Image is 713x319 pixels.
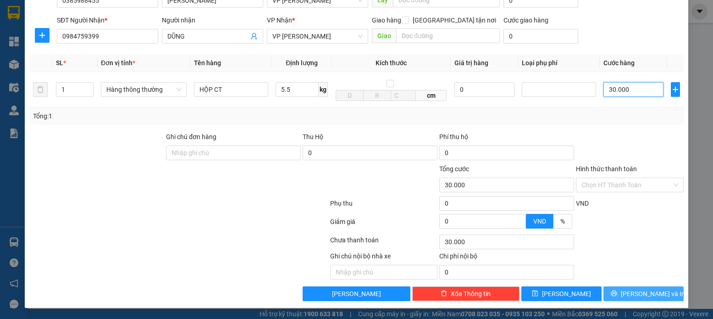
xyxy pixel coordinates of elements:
input: Nhập ghi chú [330,265,437,280]
span: user-add [250,33,258,40]
input: VD: Bàn, Ghế [194,82,269,97]
span: save [532,290,538,297]
span: VND [533,218,546,225]
span: Thu Hộ [303,133,323,140]
span: [PERSON_NAME] và In [621,289,685,299]
span: [PERSON_NAME] [332,289,381,299]
button: plus [671,82,680,97]
input: 0 [454,82,514,97]
button: deleteXóa Thông tin [412,286,520,301]
span: Hàng thông thường [106,83,181,96]
div: Giảm giá [329,217,438,233]
span: % [560,218,565,225]
span: VP Nhận [267,17,292,24]
span: plus [35,32,49,39]
div: Tổng: 1 [33,111,276,121]
span: Giá trị hàng [454,59,488,67]
span: printer [611,290,617,297]
input: Cước giao hàng [503,29,579,44]
input: C [391,90,416,101]
span: Tên hàng [194,59,221,67]
button: plus [35,28,50,43]
span: VP LÊ HỒNG PHONG [272,29,363,43]
button: delete [33,82,48,97]
div: Phụ thu [329,198,438,214]
span: Đơn vị tính [101,59,135,67]
div: Phí thu hộ [439,132,574,146]
div: Người nhận [162,15,263,25]
span: Định lượng [286,59,318,67]
button: [PERSON_NAME] [303,286,410,301]
span: plus [671,86,680,93]
input: Ghi chú đơn hàng [166,146,301,160]
input: Dọc đường [396,28,499,43]
th: Loại phụ phí [518,54,600,72]
span: [GEOGRAPHIC_DATA] tận nơi [409,15,500,25]
span: SL [56,59,63,67]
span: Xóa Thông tin [451,289,491,299]
span: VND [576,200,589,207]
span: Cước hàng [603,59,635,67]
div: SĐT Người Nhận [57,15,158,25]
input: R [363,90,391,101]
span: Kích thước [376,59,407,67]
span: [PERSON_NAME] [542,289,591,299]
button: printer[PERSON_NAME] và In [603,286,684,301]
button: save[PERSON_NAME] [521,286,602,301]
span: Giao hàng [372,17,401,24]
div: Ghi chú nội bộ nhà xe [330,251,437,265]
div: Chưa thanh toán [329,235,438,251]
div: Chi phí nội bộ [439,251,574,265]
label: Hình thức thanh toán [576,165,637,173]
span: cm [416,90,447,101]
span: Tổng cước [439,165,469,173]
input: D [336,90,364,101]
label: Cước giao hàng [503,17,548,24]
span: kg [319,82,328,97]
span: delete [441,290,447,297]
span: Giao [372,28,396,43]
label: Ghi chú đơn hàng [166,133,216,140]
